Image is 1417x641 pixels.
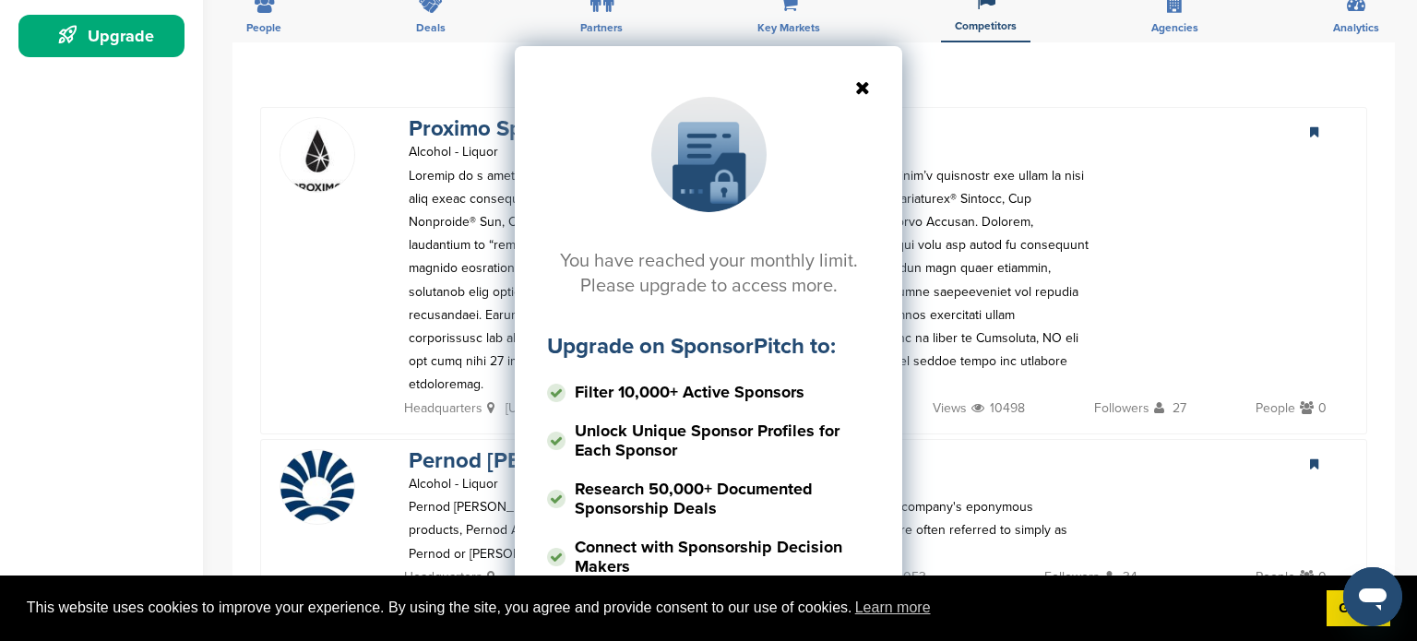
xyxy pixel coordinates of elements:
[1256,565,1295,588] p: People
[547,376,870,409] li: Filter 10,000+ Active Sponsors
[1327,590,1390,627] a: dismiss cookie message
[1300,565,1327,593] p: 0
[547,415,870,467] li: Unlock Unique Sponsor Profiles for Each Sponsor
[1104,565,1137,593] p: 34
[547,531,870,583] li: Connect with Sponsorship Decision Makers
[547,473,870,525] li: Research 50,000+ Documented Sponsorship Deals
[1044,565,1100,588] p: Followers
[27,594,1312,622] span: This website uses cookies to improve your experience. By using the site, you agree and provide co...
[409,495,1090,565] p: Pernod [PERSON_NAME] is a French company that produces distilled beverages. The company's eponymo...
[1343,567,1402,626] iframe: Button to launch messaging window
[547,333,836,360] label: Upgrade on SponsorPitch to:
[547,249,870,299] h2: You have reached your monthly limit. Please upgrade to access more.
[280,450,354,524] img: 04ayolrr 400x400
[852,594,934,622] a: learn more about cookies
[409,472,661,495] p: Alcohol - Liquor
[404,565,482,588] p: Headquarters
